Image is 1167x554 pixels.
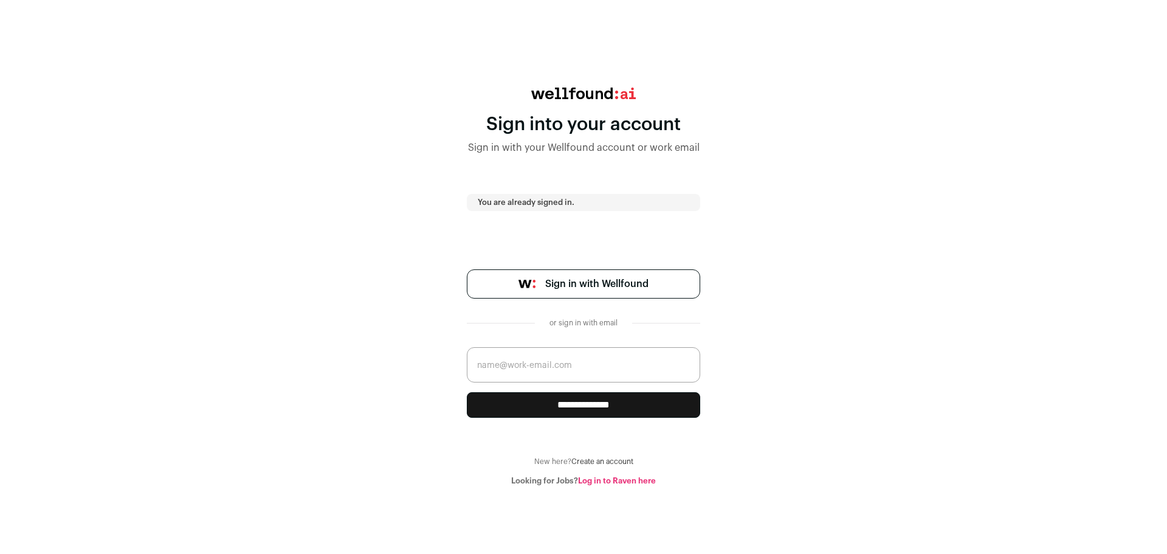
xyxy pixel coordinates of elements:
[467,269,700,299] a: Sign in with Wellfound
[467,476,700,486] div: Looking for Jobs?
[545,277,649,291] span: Sign in with Wellfound
[578,477,656,485] a: Log in to Raven here
[467,114,700,136] div: Sign into your account
[467,140,700,155] div: Sign in with your Wellfound account or work email
[478,198,689,207] p: You are already signed in.
[467,347,700,383] input: name@work-email.com
[571,458,633,465] a: Create an account
[545,318,622,328] div: or sign in with email
[467,457,700,466] div: New here?
[518,280,535,288] img: wellfound-symbol-flush-black-fb3c872781a75f747ccb3a119075da62bfe97bd399995f84a933054e44a575c4.png
[531,88,636,99] img: wellfound:ai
